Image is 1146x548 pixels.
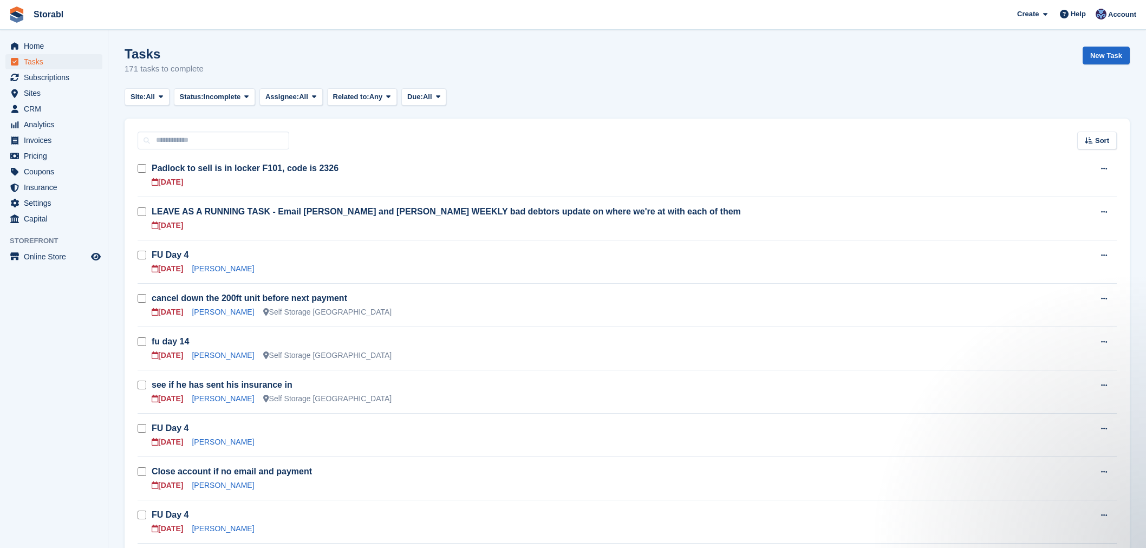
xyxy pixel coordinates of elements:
[24,164,89,179] span: Coupons
[24,249,89,264] span: Online Store
[5,148,102,164] a: menu
[333,92,369,102] span: Related to:
[5,249,102,264] a: menu
[24,148,89,164] span: Pricing
[152,250,188,259] a: FU Day 4
[152,380,292,389] a: see if he has sent his insurance in
[131,92,146,102] span: Site:
[5,86,102,101] a: menu
[369,92,383,102] span: Any
[423,92,432,102] span: All
[152,220,183,231] div: [DATE]
[1096,9,1106,19] img: Tegan Ewart
[24,70,89,85] span: Subscriptions
[152,480,183,491] div: [DATE]
[192,438,254,446] a: [PERSON_NAME]
[265,92,299,102] span: Assignee:
[1095,135,1109,146] span: Sort
[152,306,183,318] div: [DATE]
[29,5,68,23] a: Storabl
[192,351,254,360] a: [PERSON_NAME]
[152,467,312,476] a: Close account if no email and payment
[152,164,338,173] a: Padlock to sell is in locker F101, code is 2326
[152,350,183,361] div: [DATE]
[89,250,102,263] a: Preview store
[5,70,102,85] a: menu
[24,133,89,148] span: Invoices
[152,177,183,188] div: [DATE]
[125,47,204,61] h1: Tasks
[263,306,392,318] div: Self Storage [GEOGRAPHIC_DATA]
[125,88,170,106] button: Site: All
[192,524,254,533] a: [PERSON_NAME]
[152,423,188,433] a: FU Day 4
[5,101,102,116] a: menu
[10,236,108,246] span: Storefront
[152,337,189,346] a: fu day 14
[152,293,347,303] a: cancel down the 200ft unit before next payment
[1083,47,1130,64] a: New Task
[5,54,102,69] a: menu
[192,308,254,316] a: [PERSON_NAME]
[24,117,89,132] span: Analytics
[24,195,89,211] span: Settings
[1108,9,1136,20] span: Account
[263,393,392,405] div: Self Storage [GEOGRAPHIC_DATA]
[259,88,323,106] button: Assignee: All
[152,436,183,448] div: [DATE]
[192,394,254,403] a: [PERSON_NAME]
[24,101,89,116] span: CRM
[24,211,89,226] span: Capital
[152,393,183,405] div: [DATE]
[1071,9,1086,19] span: Help
[24,180,89,195] span: Insurance
[146,92,155,102] span: All
[24,86,89,101] span: Sites
[5,164,102,179] a: menu
[9,6,25,23] img: stora-icon-8386f47178a22dfd0bd8f6a31ec36ba5ce8667c1dd55bd0f319d3a0aa187defe.svg
[152,263,183,275] div: [DATE]
[5,195,102,211] a: menu
[299,92,308,102] span: All
[24,38,89,54] span: Home
[5,117,102,132] a: menu
[192,481,254,490] a: [PERSON_NAME]
[152,207,741,216] a: LEAVE AS A RUNNING TASK - Email [PERSON_NAME] and [PERSON_NAME] WEEKLY bad debtors update on wher...
[180,92,204,102] span: Status:
[407,92,423,102] span: Due:
[24,54,89,69] span: Tasks
[174,88,255,106] button: Status: Incomplete
[152,510,188,519] a: FU Day 4
[192,264,254,273] a: [PERSON_NAME]
[1017,9,1039,19] span: Create
[263,350,392,361] div: Self Storage [GEOGRAPHIC_DATA]
[5,180,102,195] a: menu
[5,133,102,148] a: menu
[401,88,446,106] button: Due: All
[204,92,241,102] span: Incomplete
[5,211,102,226] a: menu
[125,63,204,75] p: 171 tasks to complete
[5,38,102,54] a: menu
[327,88,397,106] button: Related to: Any
[152,523,183,534] div: [DATE]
